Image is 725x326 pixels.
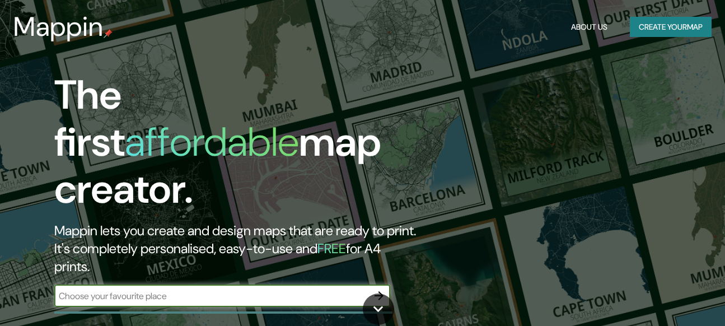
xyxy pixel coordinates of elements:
button: About Us [567,17,612,38]
h1: The first map creator. [54,72,417,222]
h1: affordable [125,116,299,168]
h5: FREE [317,240,346,257]
input: Choose your favourite place [54,290,368,302]
button: Create yourmap [630,17,712,38]
img: mappin-pin [104,29,113,38]
h3: Mappin [13,11,104,43]
h2: Mappin lets you create and design maps that are ready to print. It's completely personalised, eas... [54,222,417,276]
